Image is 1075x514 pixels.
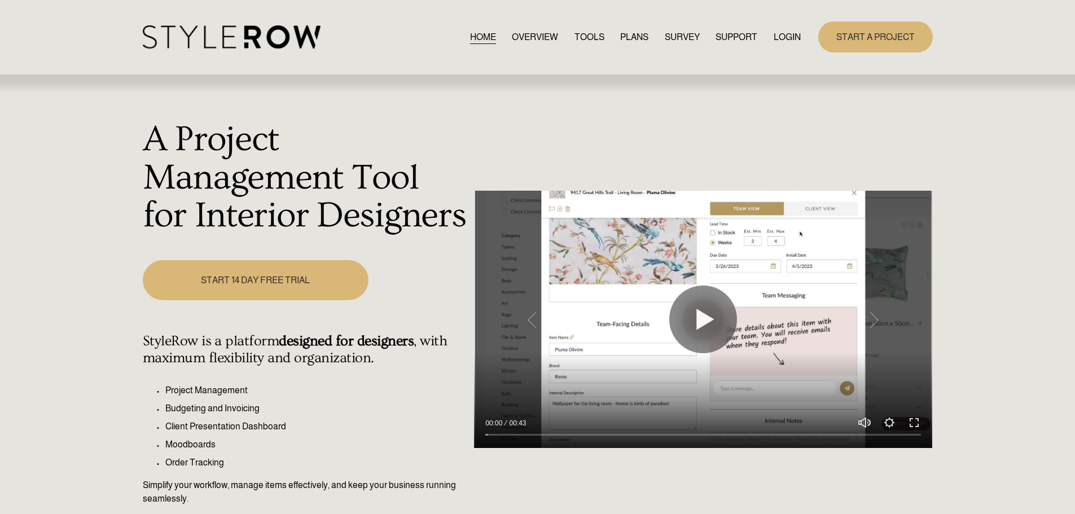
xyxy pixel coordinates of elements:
[716,30,757,44] span: SUPPORT
[665,29,700,45] a: SURVEY
[143,260,368,300] a: START 14 DAY FREE TRIAL
[505,418,529,429] div: Duration
[165,438,468,451] p: Moodboards
[485,418,505,429] div: Current time
[485,431,921,439] input: Seek
[165,420,468,433] p: Client Presentation Dashboard
[165,384,468,397] p: Project Management
[143,121,468,235] h1: A Project Management Tool for Interior Designers
[279,333,414,349] strong: designed for designers
[774,29,801,45] a: LOGIN
[669,285,737,353] button: Play
[143,478,468,506] p: Simplify your workflow, manage items effectively, and keep your business running seamlessly.
[716,29,757,45] a: folder dropdown
[143,25,321,49] img: StyleRow
[818,21,933,52] a: START A PROJECT
[165,402,468,415] p: Budgeting and Invoicing
[512,29,558,45] a: OVERVIEW
[574,29,604,45] a: TOOLS
[143,333,468,367] h4: StyleRow is a platform , with maximum flexibility and organization.
[165,456,468,469] p: Order Tracking
[620,29,648,45] a: PLANS
[470,29,496,45] a: HOME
